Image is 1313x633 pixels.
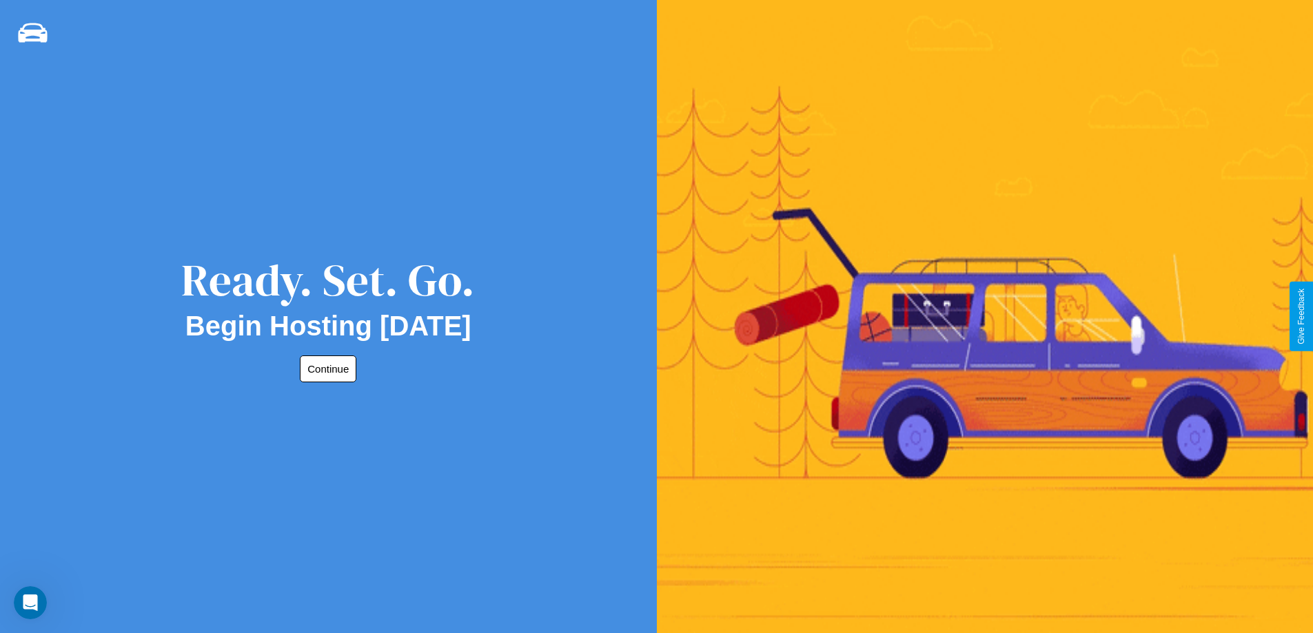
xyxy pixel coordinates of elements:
h2: Begin Hosting [DATE] [185,311,471,342]
button: Continue [300,355,356,382]
iframe: Intercom live chat [14,586,47,619]
div: Give Feedback [1296,289,1306,344]
div: Ready. Set. Go. [181,249,475,311]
